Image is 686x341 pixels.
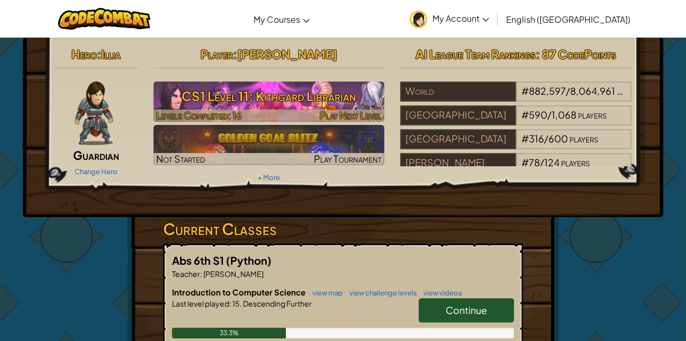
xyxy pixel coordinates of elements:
a: [PERSON_NAME]#78/124players [400,163,631,175]
span: : [200,269,202,279]
span: 1,068 [552,109,576,121]
span: Descending Further [242,299,312,308]
span: Levels Completed: 16 [156,109,242,121]
a: My Account [404,2,494,35]
span: 316 [529,132,544,145]
div: 33.3% [172,328,286,338]
span: players [561,156,590,168]
span: 78 [529,156,540,168]
span: players [570,132,598,145]
span: (Python) [226,254,272,267]
a: English ([GEOGRAPHIC_DATA]) [501,5,636,33]
span: : 87 CodePoints [536,47,616,61]
span: 590 [529,109,547,121]
span: [PERSON_NAME] [237,47,337,61]
a: [GEOGRAPHIC_DATA]#316/600players [400,139,631,151]
div: [GEOGRAPHIC_DATA] [400,105,516,125]
span: / [544,132,548,145]
span: Player [201,47,233,61]
img: CodeCombat logo [58,8,151,30]
span: Guardian [73,148,119,163]
img: guardian-pose.png [75,82,113,145]
span: / [540,156,544,168]
span: / [547,109,552,121]
span: Continue [446,304,487,316]
span: players [578,109,607,121]
span: My Account [432,13,489,24]
div: [PERSON_NAME] [400,153,516,173]
img: CS1 Level 11: Kithgard Librarian [154,82,385,122]
a: My Courses [248,5,315,33]
a: view map [307,289,343,297]
span: [PERSON_NAME] [202,269,264,279]
a: + More [258,173,280,182]
span: Teacher [172,269,200,279]
a: Change Hero [75,167,118,176]
span: Hero [71,47,97,61]
span: # [521,132,529,145]
span: : [229,299,231,308]
a: [GEOGRAPHIC_DATA]#590/1,068players [400,115,631,128]
span: : [233,47,237,61]
span: My Courses [254,14,300,25]
span: 124 [544,156,559,168]
span: 15. [231,299,242,308]
span: Introduction to Computer Science [172,287,307,297]
span: Play Next Level [320,109,382,121]
a: Play Next Level [154,82,385,122]
h3: Current Classes [163,217,523,241]
span: 8,064,961 [570,85,615,97]
h3: CS1 Level 11: Kithgard Librarian [154,84,385,108]
div: World [400,82,516,102]
span: English ([GEOGRAPHIC_DATA]) [506,14,630,25]
a: Not StartedPlay Tournament [154,125,385,165]
span: Play Tournament [314,152,382,165]
span: 600 [548,132,568,145]
a: view videos [418,289,462,297]
a: World#882,597/8,064,961players [400,92,631,104]
span: AI League Team Rankings [416,47,536,61]
span: Illia [101,47,121,61]
img: Golden Goal [154,125,385,165]
span: Not Started [156,152,205,165]
span: 882,597 [529,85,566,97]
span: # [521,109,529,121]
span: Abs 6th S1 [172,254,226,267]
span: Last level played [172,299,229,308]
a: view challenge levels [344,289,417,297]
div: [GEOGRAPHIC_DATA] [400,129,516,149]
img: avatar [410,11,427,28]
span: / [566,85,570,97]
span: : [97,47,101,61]
span: # [521,85,529,97]
span: # [521,156,529,168]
